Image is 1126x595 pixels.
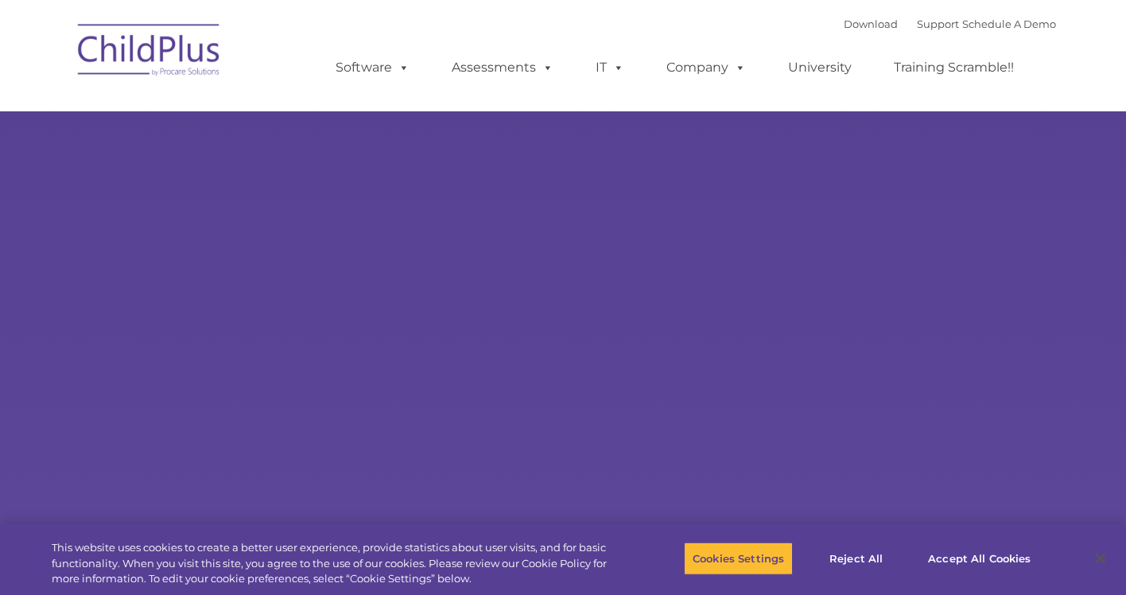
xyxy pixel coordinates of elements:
[844,17,1056,30] font: |
[772,52,868,84] a: University
[878,52,1030,84] a: Training Scramble!!
[684,542,793,575] button: Cookies Settings
[580,52,640,84] a: IT
[917,17,959,30] a: Support
[844,17,898,30] a: Download
[52,540,619,587] div: This website uses cookies to create a better user experience, provide statistics about user visit...
[806,542,906,575] button: Reject All
[919,542,1039,575] button: Accept All Cookies
[650,52,762,84] a: Company
[436,52,569,84] a: Assessments
[1083,541,1118,576] button: Close
[320,52,425,84] a: Software
[962,17,1056,30] a: Schedule A Demo
[70,13,229,92] img: ChildPlus by Procare Solutions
